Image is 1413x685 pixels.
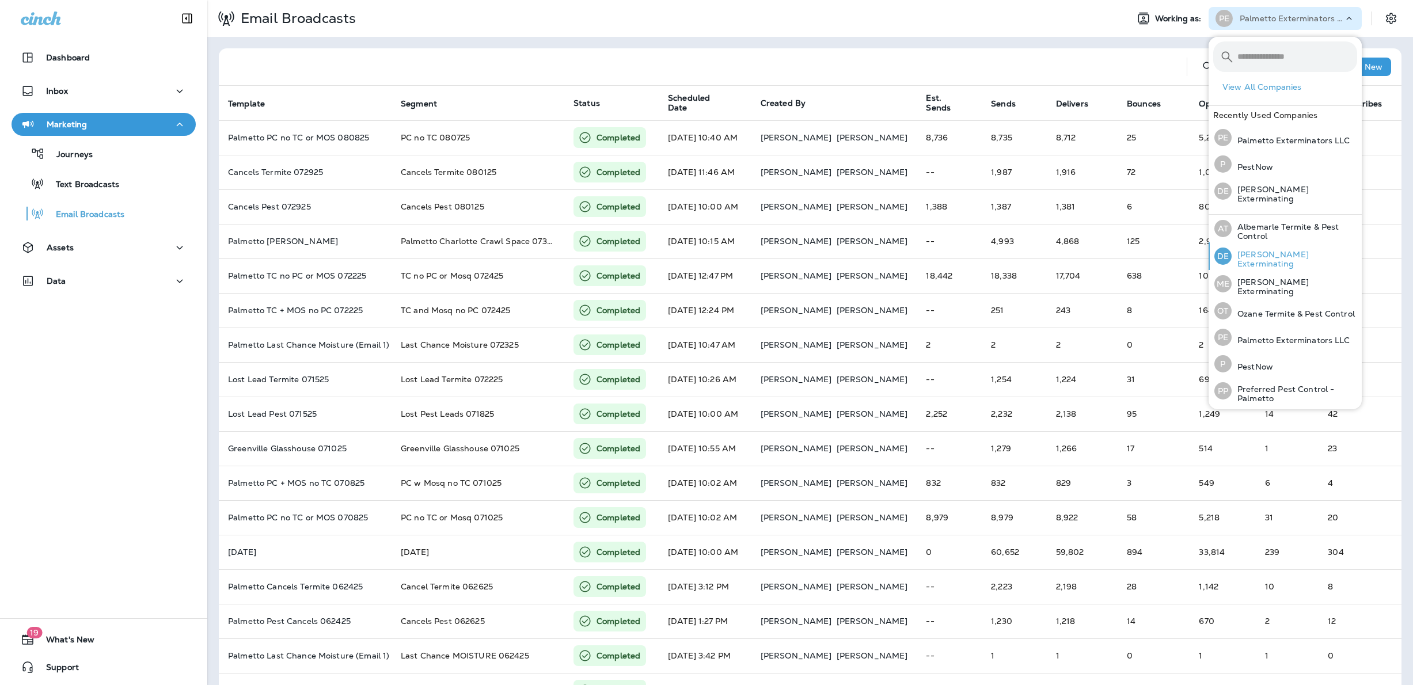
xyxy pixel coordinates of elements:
[1047,604,1118,638] td: 1,218
[1056,98,1103,109] span: Delivers
[597,166,640,178] p: Completed
[982,155,1047,189] td: 1,987
[1199,98,1240,109] span: Opens
[1265,650,1268,661] span: Click rate:100% (Clicks/Opens)
[761,582,832,591] p: [PERSON_NAME]
[228,409,382,418] p: Lost Lead Pest 071525
[401,167,496,177] span: Cancels Termite 080125
[1265,478,1270,488] span: Click rate:1% (Clicks/Opens)
[761,202,832,211] p: [PERSON_NAME]
[1199,132,1221,143] span: Open rate:60% (Opens/Sends)
[1127,98,1176,109] span: Bounces
[597,443,640,454] p: Completed
[982,120,1047,155] td: 8,735
[761,547,832,557] p: [PERSON_NAME]
[401,478,502,488] span: PC w Mosq no TC 071025
[659,155,751,189] td: [DATE] 11:46 AM
[26,627,42,638] span: 19
[1218,78,1362,96] button: View All Companies
[1240,14,1343,23] p: Palmetto Exterminators LLC
[228,306,382,315] p: Palmetto TC + MOS no PC 072225
[597,581,640,592] p: Completed
[47,243,74,252] p: Assets
[761,478,832,488] p: [PERSON_NAME]
[35,635,94,649] span: What's New
[401,98,452,109] span: Segment
[46,53,90,62] p: Dashboard
[982,293,1047,328] td: 251
[659,535,751,569] td: [DATE] 10:00 AM
[1319,638,1401,673] td: 0
[1214,382,1232,399] div: PP
[761,168,832,177] p: [PERSON_NAME]
[12,113,196,136] button: Marketing
[1047,120,1118,155] td: 8,712
[1047,155,1118,189] td: 1,916
[659,638,751,673] td: [DATE] 3:42 PM
[1118,466,1190,500] td: 3
[1199,443,1212,454] span: Open rate:40% (Opens/Sends)
[1265,616,1270,626] span: Click rate:0% (Clicks/Opens)
[228,237,382,246] p: Palmetto Charlotte Moisture
[597,270,640,281] p: Completed
[1209,124,1362,151] button: PEPalmetto Exterminators LLC
[917,638,982,673] td: --
[917,362,982,397] td: --
[1265,581,1274,592] span: Click rate:1% (Clicks/Opens)
[228,582,382,591] p: Palmetto Cancels Termite 062425
[761,340,832,349] p: [PERSON_NAME]
[401,512,503,523] span: PC no TC or Mosq 071025
[1209,377,1362,405] button: PPPreferred Pest Control - Palmetto
[837,168,908,177] p: [PERSON_NAME]
[597,235,640,247] p: Completed
[659,500,751,535] td: [DATE] 10:02 AM
[1381,8,1401,29] button: Settings
[12,236,196,259] button: Assets
[12,142,196,166] button: Journeys
[1118,293,1190,328] td: 8
[1214,155,1232,173] div: P
[1214,248,1232,265] div: DE
[35,663,79,676] span: Support
[761,616,832,626] p: [PERSON_NAME]
[917,500,982,535] td: 8,979
[1118,189,1190,224] td: 6
[1209,298,1362,324] button: OTOzane Termite & Pest Control
[1047,258,1118,293] td: 17,704
[761,271,832,280] p: [PERSON_NAME]
[837,582,908,591] p: [PERSON_NAME]
[1118,604,1190,638] td: 14
[228,98,280,109] span: Template
[659,397,751,431] td: [DATE] 10:00 AM
[1199,340,1203,350] span: Open rate:100% (Opens/Sends)
[1199,581,1218,592] span: Open rate:51% (Opens/Sends)
[47,120,87,129] p: Marketing
[1199,478,1214,488] span: Open rate:66% (Opens/Sends)
[659,604,751,638] td: [DATE] 1:27 PM
[837,133,908,142] p: [PERSON_NAME]
[1047,500,1118,535] td: 8,922
[597,546,640,558] p: Completed
[1319,397,1401,431] td: 42
[837,202,908,211] p: [PERSON_NAME]
[917,293,982,328] td: --
[597,477,640,489] p: Completed
[982,604,1047,638] td: 1,230
[917,569,982,604] td: --
[917,224,982,258] td: --
[1047,397,1118,431] td: 2,138
[1209,242,1362,270] button: DE[PERSON_NAME] Exterminating
[1199,374,1214,385] span: Open rate:56% (Opens/Sends)
[1216,10,1233,27] div: PE
[1197,55,1220,78] button: Search Email Broadcasts
[1118,120,1190,155] td: 25
[1118,362,1190,397] td: 31
[228,616,382,626] p: Palmetto Pest Cancels 062425
[982,638,1047,673] td: 1
[1047,362,1118,397] td: 1,224
[1155,14,1204,24] span: Working as:
[837,271,908,280] p: [PERSON_NAME]
[401,409,494,419] span: Lost Pest Leads 071825
[401,581,493,592] span: Cancel Termite 062625
[1047,328,1118,362] td: 2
